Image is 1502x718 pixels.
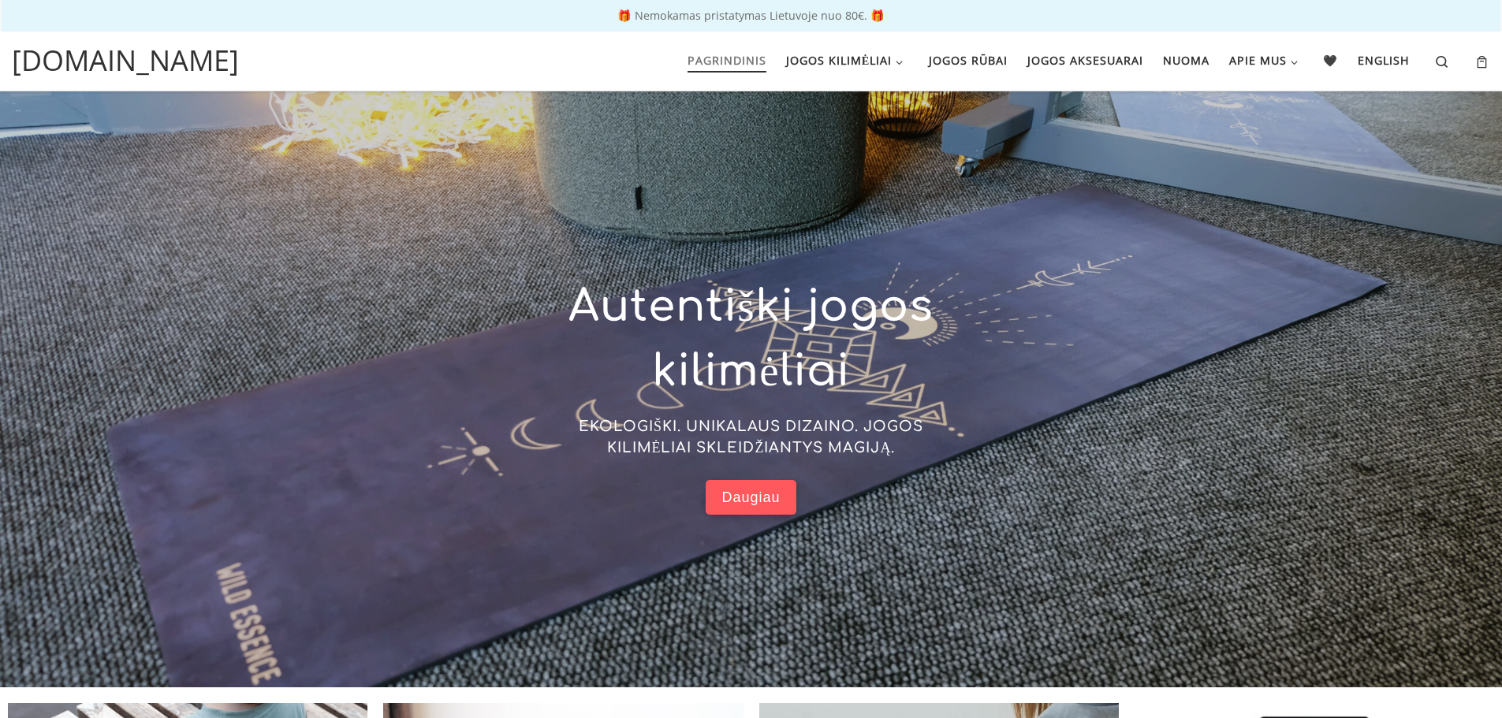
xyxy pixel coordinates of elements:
[16,10,1486,21] p: 🎁 Nemokamas pristatymas Lietuvoje nuo 80€. 🎁
[568,283,933,396] span: Autentiški jogos kilimėliai
[1022,44,1148,77] a: Jogos aksesuarai
[786,44,893,73] span: Jogos kilimėliai
[781,44,913,77] a: Jogos kilimėliai
[721,489,780,507] span: Daugiau
[682,44,771,77] a: Pagrindinis
[929,44,1008,73] span: Jogos rūbai
[1163,44,1209,73] span: Nuoma
[1229,44,1287,73] span: Apie mus
[12,39,239,82] a: [DOMAIN_NAME]
[1353,44,1415,77] a: English
[1358,44,1410,73] span: English
[923,44,1012,77] a: Jogos rūbai
[1027,44,1143,73] span: Jogos aksesuarai
[1323,44,1338,73] span: 🖤
[579,419,923,456] span: EKOLOGIŠKI. UNIKALAUS DIZAINO. JOGOS KILIMĖLIAI SKLEIDŽIANTYS MAGIJĄ.
[688,44,766,73] span: Pagrindinis
[1157,44,1214,77] a: Nuoma
[706,480,796,515] a: Daugiau
[1318,44,1344,77] a: 🖤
